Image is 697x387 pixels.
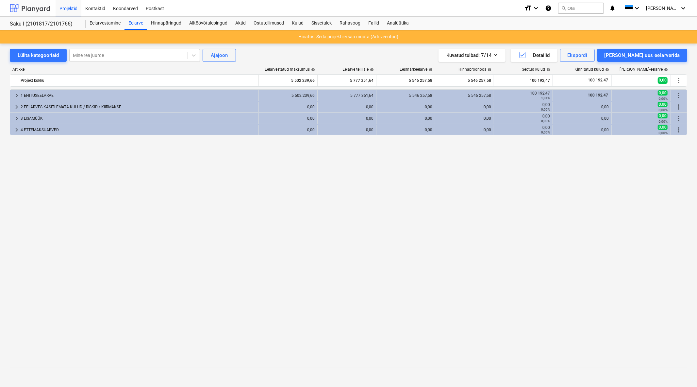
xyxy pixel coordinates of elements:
[147,17,185,30] div: Hinnapäringud
[679,4,687,12] i: keyboard_arrow_down
[185,17,231,30] div: Alltöövõtulepingud
[620,67,668,72] div: [PERSON_NAME]-eelarve
[541,119,550,123] small: 0,00%
[379,105,432,109] div: 0,00
[299,33,399,40] p: Hoiatus: Seda projekti ei saa muuta (Arhiveeritud)
[659,131,668,135] small: 0,00%
[541,96,550,100] small: 1,81%
[13,126,21,134] span: keyboard_arrow_right
[13,103,21,111] span: keyboard_arrow_right
[21,113,256,124] div: 3 LISAMÜÜK
[21,90,256,101] div: 1 EHITUSEELARVE
[605,51,680,60] div: [PERSON_NAME] uus eelarverida
[369,68,374,72] span: help
[446,51,498,60] div: Kuvatud tulbad : 7/14
[646,6,679,11] span: [PERSON_NAME][GEOGRAPHIC_DATA]
[288,17,307,30] a: Kulud
[13,114,21,122] span: keyboard_arrow_right
[86,17,124,30] a: Eelarvestamine
[659,97,668,100] small: 0,00%
[524,4,532,12] i: format_size
[675,114,683,122] span: Rohkem tegevusi
[497,102,550,112] div: 0,00
[211,51,228,60] div: Ajajoon
[261,75,315,86] div: 5 502 239,66
[558,3,604,14] button: Otsi
[320,93,373,98] div: 5 777 351,64
[497,91,550,100] div: 100 192,47
[379,93,432,98] div: 5 546 257,58
[383,17,413,30] a: Analüütika
[21,125,256,135] div: 4 ETTEMAKSUARVED
[10,21,78,27] div: Saku I (2101817/2101766)
[556,116,609,121] div: 0,00
[124,17,147,30] a: Eelarve
[604,68,609,72] span: help
[336,17,364,30] a: Rahavoog
[10,49,67,62] button: Lülita kategooriaid
[556,128,609,132] div: 0,00
[659,108,668,112] small: 0,00%
[203,49,236,62] button: Ajajoon
[659,120,668,123] small: 0,00%
[379,116,432,121] div: 0,00
[675,77,683,84] span: Rohkem tegevusi
[379,128,432,132] div: 0,00
[532,4,540,12] i: keyboard_arrow_down
[658,90,668,96] span: 0,00
[658,125,668,130] span: 0,00
[310,68,315,72] span: help
[675,92,683,99] span: Rohkem tegevusi
[497,75,550,86] div: 100 192,47
[438,75,491,86] div: 5 546 257,58
[497,114,550,123] div: 0,00
[320,105,373,109] div: 0,00
[587,93,609,97] span: 100 192,47
[307,17,336,30] a: Sissetulek
[400,67,433,72] div: Eesmärkeelarve
[320,75,373,86] div: 5 777 351,64
[320,128,373,132] div: 0,00
[261,128,315,132] div: 0,00
[597,49,687,62] button: [PERSON_NAME] uus eelarverida
[658,113,668,118] span: 0,00
[342,67,374,72] div: Eelarve tellijale
[320,116,373,121] div: 0,00
[261,105,315,109] div: 0,00
[545,4,552,12] i: Abikeskus
[438,93,491,98] div: 5 546 257,58
[438,116,491,121] div: 0,00
[556,105,609,109] div: 0,00
[561,6,566,11] span: search
[261,93,315,98] div: 5 502 239,66
[438,128,491,132] div: 0,00
[675,103,683,111] span: Rohkem tegevusi
[13,92,21,99] span: keyboard_arrow_right
[231,17,250,30] a: Aktid
[541,131,550,134] small: 0,00%
[21,102,256,112] div: 2 EELARVES KÄSITLEMATA KULUD / RISKID / KIIRMAKSE
[609,4,616,12] i: notifications
[567,51,587,60] div: Ekspordi
[250,17,288,30] a: Ostutellimused
[364,17,383,30] a: Failid
[675,126,683,134] span: Rohkem tegevusi
[511,49,557,62] button: Detailid
[438,105,491,109] div: 0,00
[379,75,432,86] div: 5 546 257,58
[265,67,315,72] div: Eelarvestatud maksumus
[18,51,59,60] div: Lülita kategooriaid
[261,116,315,121] div: 0,00
[658,77,668,83] span: 0,00
[497,125,550,134] div: 0,00
[21,75,256,86] div: Projekt kokku
[658,102,668,107] span: 0,00
[587,78,609,83] span: 100 192,47
[522,67,550,72] div: Seotud kulud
